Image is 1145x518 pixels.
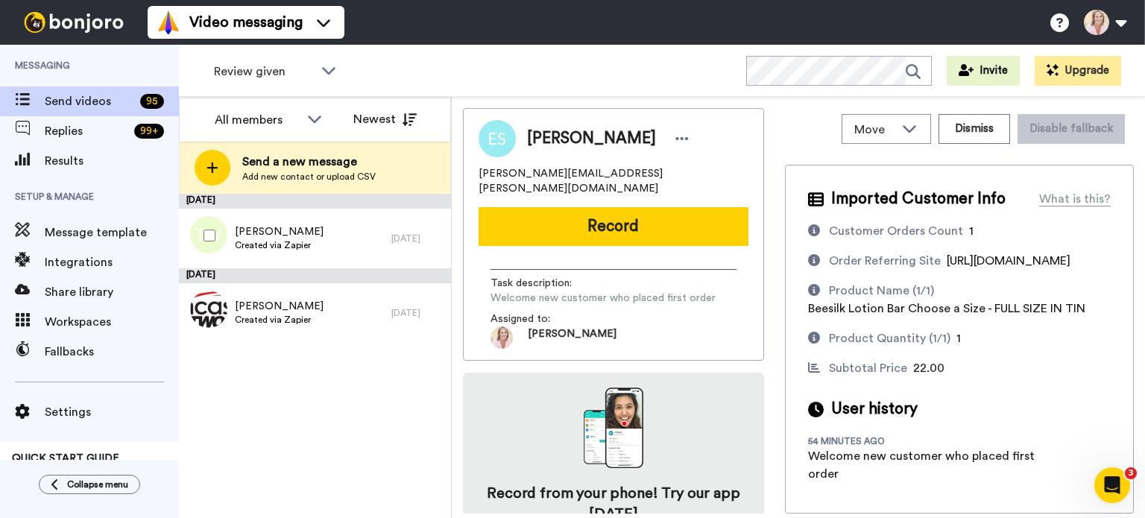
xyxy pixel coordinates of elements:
[808,435,905,447] div: 54 minutes ago
[18,12,130,33] img: bj-logo-header-white.svg
[527,127,656,150] span: [PERSON_NAME]
[57,88,133,98] div: Domain Overview
[67,478,128,490] span: Collapse menu
[235,314,324,326] span: Created via Zapier
[235,224,324,239] span: [PERSON_NAME]
[491,276,595,291] span: Task description :
[829,222,963,240] div: Customer Orders Count
[829,252,941,270] div: Order Referring Site
[391,307,444,319] div: [DATE]
[45,283,179,301] span: Share library
[479,166,748,196] span: [PERSON_NAME][EMAIL_ADDRESS][PERSON_NAME][DOMAIN_NAME]
[42,24,73,36] div: v 4.0.25
[165,88,251,98] div: Keywords by Traffic
[12,453,119,464] span: QUICK START GUIDE
[190,291,227,328] img: e77809f3-4d67-4959-b1da-e39b2dec4dbd.png
[831,398,918,420] span: User history
[528,326,616,349] span: [PERSON_NAME]
[39,475,140,494] button: Collapse menu
[913,362,944,374] span: 22.00
[45,343,179,361] span: Fallbacks
[479,120,516,157] img: Image of Elizabeth Stenzel
[1035,56,1121,86] button: Upgrade
[491,291,716,306] span: Welcome new customer who placed first order
[45,122,128,140] span: Replies
[808,447,1047,483] div: Welcome new customer who placed first order
[831,188,1006,210] span: Imported Customer Info
[45,152,179,170] span: Results
[214,63,314,80] span: Review given
[40,86,52,98] img: tab_domain_overview_orange.svg
[24,39,36,51] img: website_grey.svg
[235,239,324,251] span: Created via Zapier
[829,359,907,377] div: Subtotal Price
[235,299,324,314] span: [PERSON_NAME]
[947,56,1020,86] button: Invite
[45,313,179,331] span: Workspaces
[829,282,934,300] div: Product Name (1/1)
[969,225,974,237] span: 1
[179,268,451,283] div: [DATE]
[157,10,180,34] img: vm-color.svg
[242,171,376,183] span: Add new contact or upload CSV
[45,403,179,421] span: Settings
[956,332,961,344] span: 1
[808,303,1085,315] span: Beesilk Lotion Bar Choose a Size - FULL SIZE IN TIN
[179,194,451,209] div: [DATE]
[391,233,444,244] div: [DATE]
[1018,114,1125,144] button: Disable fallback
[24,24,36,36] img: logo_orange.svg
[148,86,160,98] img: tab_keywords_by_traffic_grey.svg
[45,253,179,271] span: Integrations
[39,39,164,51] div: Domain: [DOMAIN_NAME]
[939,114,1010,144] button: Dismiss
[342,104,428,134] button: Newest
[1125,467,1137,479] span: 3
[854,121,895,139] span: Move
[491,326,513,349] img: 36332abc-720e-4467-8b9e-22af4a6fe9c0-1676034223.jpg
[45,224,179,241] span: Message template
[45,92,134,110] span: Send videos
[491,312,595,326] span: Assigned to:
[584,388,643,468] img: download
[829,329,950,347] div: Product Quantity (1/1)
[479,207,748,246] button: Record
[134,124,164,139] div: 99 +
[189,12,303,33] span: Video messaging
[242,153,376,171] span: Send a new message
[947,255,1070,267] span: [URL][DOMAIN_NAME]
[1039,190,1111,208] div: What is this?
[140,94,164,109] div: 95
[1094,467,1130,503] iframe: Intercom live chat
[215,111,300,129] div: All members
